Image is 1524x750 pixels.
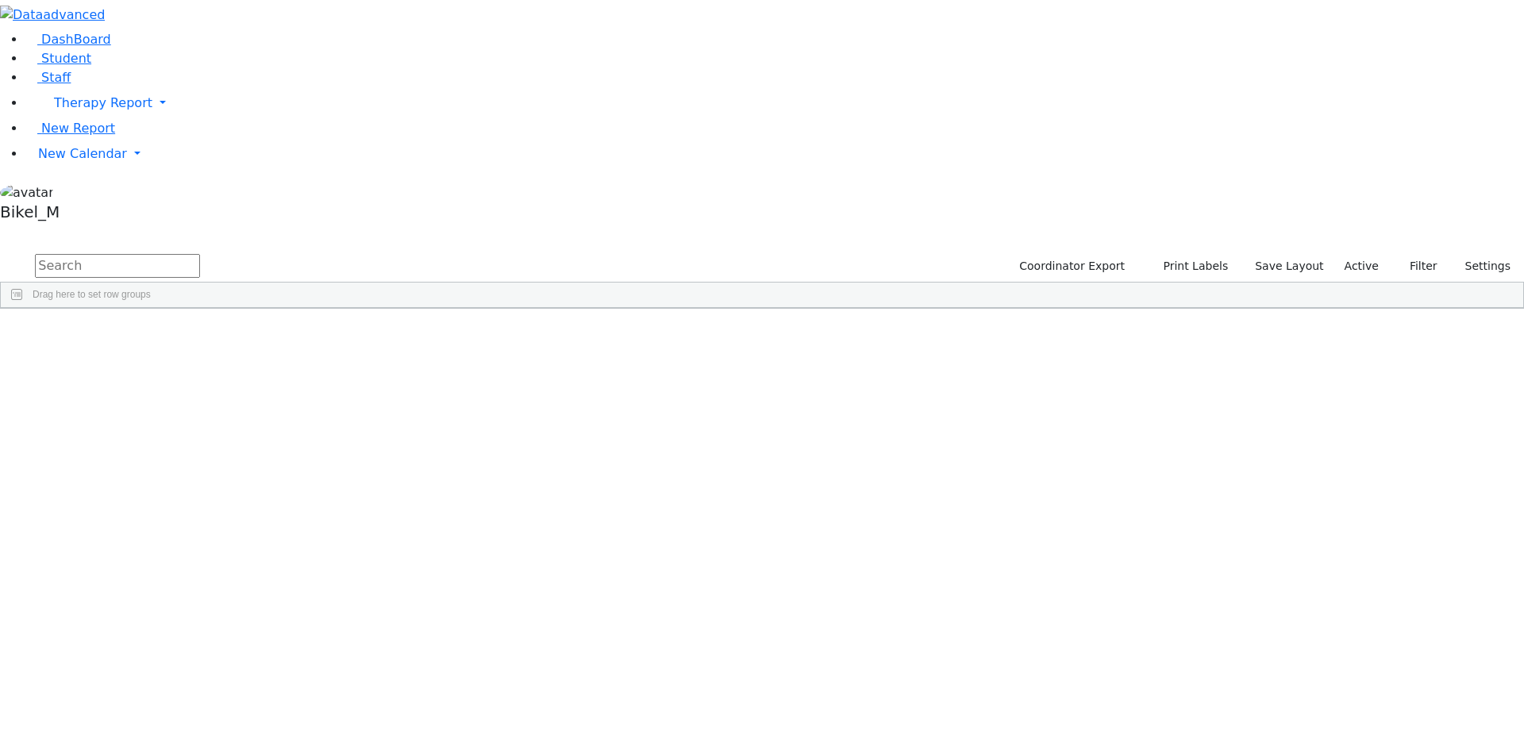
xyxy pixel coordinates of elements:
button: Settings [1445,254,1518,279]
button: Save Layout [1248,254,1330,279]
button: Print Labels [1145,254,1235,279]
input: Search [35,254,200,278]
span: Drag here to set row groups [33,289,151,300]
span: Therapy Report [54,95,152,110]
button: Coordinator Export [1009,254,1132,279]
a: New Calendar [25,138,1524,170]
span: Student [41,51,91,66]
span: New Calendar [38,146,127,161]
span: New Report [41,121,115,136]
span: Staff [41,70,71,85]
a: Staff [25,70,71,85]
button: Filter [1389,254,1445,279]
a: Student [25,51,91,66]
label: Active [1337,254,1386,279]
a: New Report [25,121,115,136]
span: DashBoard [41,32,111,47]
a: Therapy Report [25,87,1524,119]
a: DashBoard [25,32,111,47]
